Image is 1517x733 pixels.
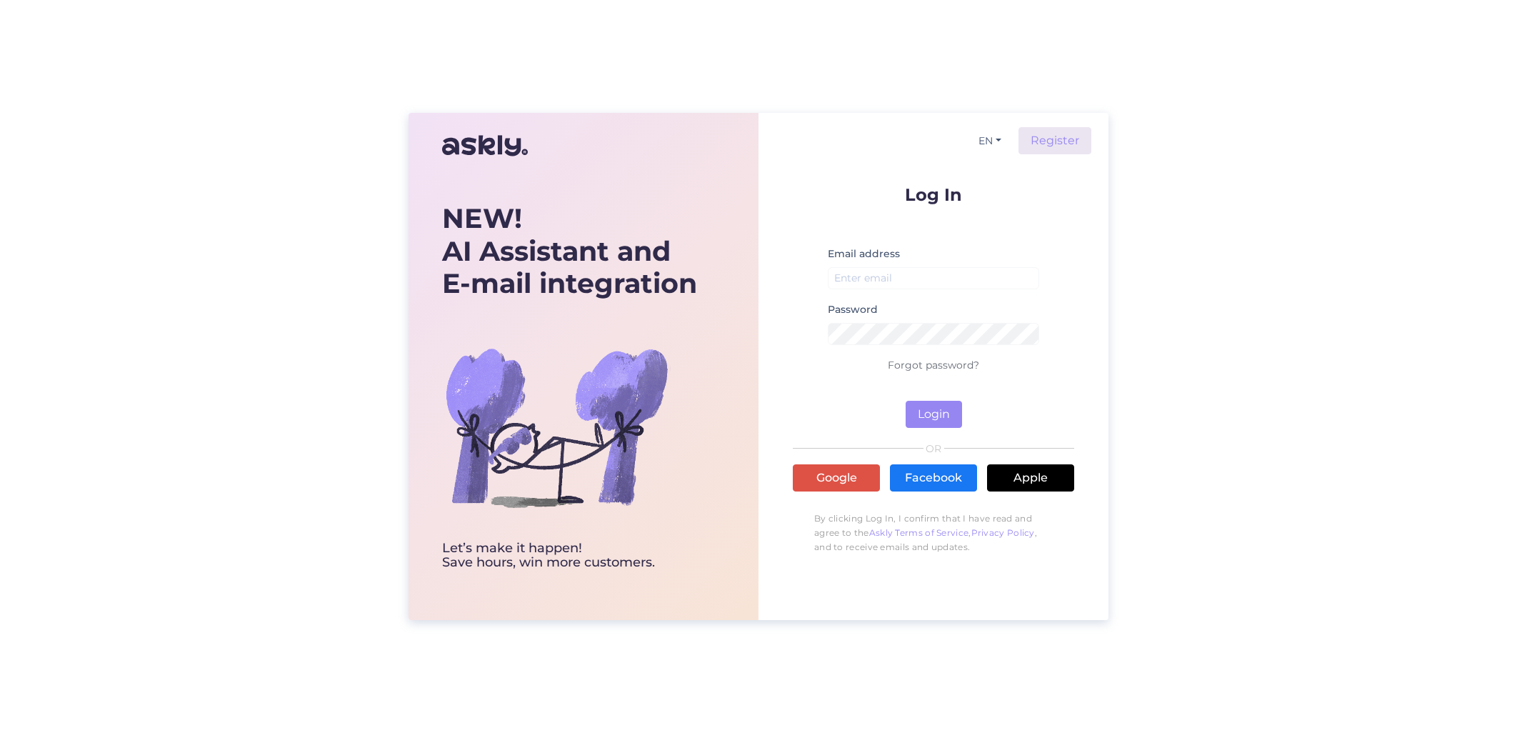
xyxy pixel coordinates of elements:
a: Facebook [890,464,977,492]
a: Privacy Policy [971,527,1035,538]
span: OR [923,444,944,454]
button: Login [906,401,962,428]
a: Google [793,464,880,492]
img: bg-askly [442,313,671,542]
label: Password [828,302,878,317]
input: Enter email [828,267,1039,289]
img: Askly [442,129,528,163]
b: NEW! [442,201,522,235]
p: By clicking Log In, I confirm that I have read and agree to the , , and to receive emails and upd... [793,504,1074,562]
a: Forgot password? [888,359,979,372]
button: EN [973,131,1007,151]
div: AI Assistant and E-mail integration [442,202,697,300]
a: Register [1018,127,1091,154]
a: Apple [987,464,1074,492]
div: Let’s make it happen! Save hours, win more customers. [442,542,697,570]
label: Email address [828,246,900,261]
p: Log In [793,186,1074,204]
a: Askly Terms of Service [869,527,969,538]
